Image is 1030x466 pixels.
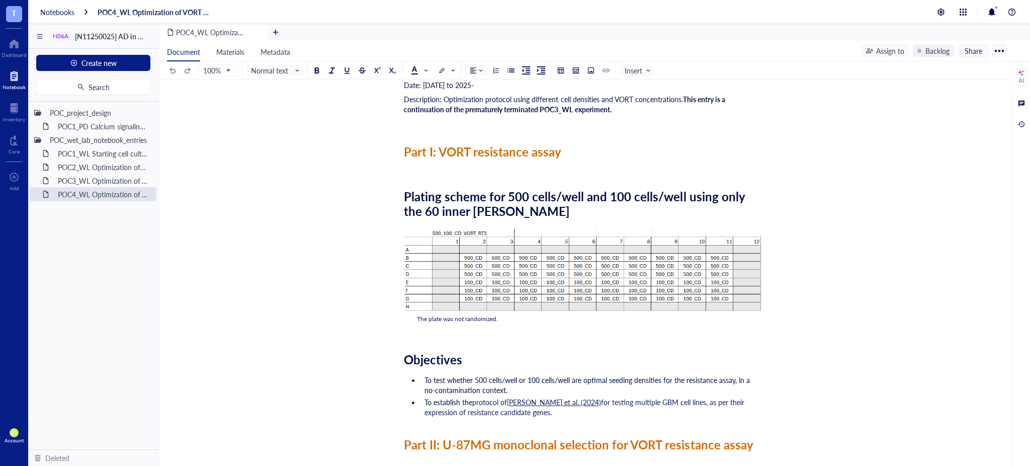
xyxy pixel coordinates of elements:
span: Create new [81,59,117,67]
img: genemod-experiment-image [404,228,762,313]
span: T [12,7,17,19]
span: Date: [DATE] to 2025- [404,80,474,90]
a: Dashboard [2,36,27,58]
span: Objectives [404,351,462,368]
span: Share [965,46,982,55]
span: Description: Optimization protocol using different cell densities and VORT concentrations. [404,94,683,104]
div: POC_wet_lab_notebook_entries [45,133,152,147]
span: Part I: VORT resistance assay [404,143,561,160]
span: Search [89,83,110,91]
button: Share [958,45,989,57]
div: Deleted [45,452,69,463]
span: 100% [203,66,230,75]
div: POC4_WL Optimization of VORT resistance assay on U87MG cell line + monoclonal selection [53,187,152,201]
a: POC4_WL Optimization of VORT resistance assay on U87MG cell line + monoclonal selection [98,8,211,17]
span: PO [12,431,17,435]
span: Normal text [251,66,300,75]
span: To establish the [424,397,472,407]
a: Core [9,132,20,154]
div: POC1_PD Calcium signaling screen of N06A library [53,119,152,133]
div: POC2_WL Optimization of N06A library resistance assay on U87MG cell line [53,160,152,174]
span: Part II: U-87MG monoclonal selection for VORT resistance assay [404,436,753,453]
span: . [550,407,552,417]
span: for testing multiple GBM cell lines, as per their expression of resistance candidate genes [424,397,746,417]
div: POC_project_design [45,106,152,120]
a: Notebook [3,68,26,90]
span: Insert [625,66,651,75]
span: Plating scheme for 500 cells/well and 100 cells/well using only the 60 inner [PERSON_NAME] [404,188,748,219]
span: This entry is a continuation of the prematurely terminated POC3_WL experiment. [404,94,727,114]
div: The plate was not randomized. [417,315,749,324]
div: N06A [53,33,68,40]
span: protocol of [472,397,507,407]
button: Search [36,79,150,95]
span: [PERSON_NAME] et al. (2024) [507,397,601,407]
div: POC1_WL Starting cell culture protocol [53,146,152,161]
span: To test whether 500 cells/well or 100 cells/well are optimal seeding densities for the resistance... [424,375,752,395]
div: Assign to [876,45,904,56]
span: Materials [216,47,244,57]
div: POC3_WL Optimization of VORT resistance assay on U87MG cell line [53,174,152,188]
div: Notebook [3,84,26,90]
div: Core [9,148,20,154]
a: Notebooks [40,8,74,17]
button: Create new [36,55,150,71]
a: Inventory [3,100,25,122]
span: Document [167,47,200,57]
div: Add [10,185,19,191]
div: Backlog [925,45,950,56]
span: Metadata [261,47,290,57]
div: Inventory [3,116,25,122]
div: Account [5,437,24,443]
div: Dashboard [2,52,27,58]
span: [N11250025] AD in GBM project-POC [75,31,195,41]
div: AI [1018,76,1024,85]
